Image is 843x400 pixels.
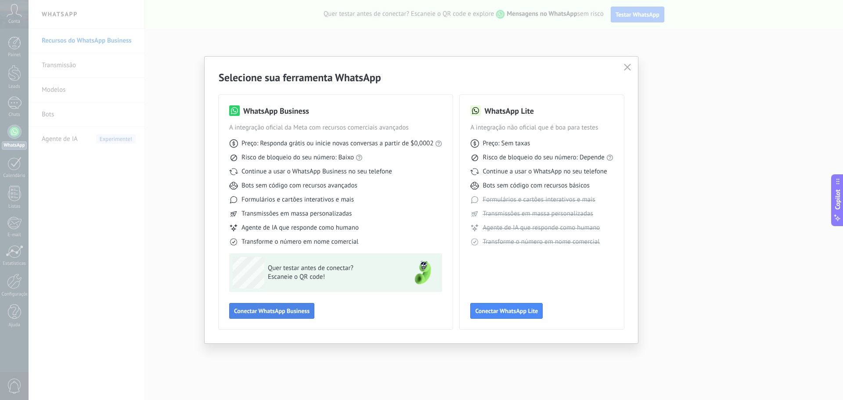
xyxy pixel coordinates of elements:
span: Formulários e cartões interativos e mais [483,195,595,204]
h3: WhatsApp Lite [484,105,533,116]
span: Conectar WhatsApp Business [234,308,310,314]
span: Risco de bloqueio do seu número: Baixo [241,153,354,162]
span: Risco de bloqueio do seu número: Depende [483,153,605,162]
span: Formulários e cartões interativos e mais [241,195,354,204]
span: Conectar WhatsApp Lite [475,308,538,314]
span: Continue a usar o WhatsApp no seu telefone [483,167,607,176]
span: Bots sem código com recursos básicos [483,181,589,190]
span: Quer testar antes de conectar? [268,264,396,273]
span: Transforme o número em nome comercial [241,238,358,246]
img: green-phone.png [407,257,439,288]
span: Preço: Responda grátis ou inicie novas conversas a partir de $0,0002 [241,139,433,148]
span: Agente de IA que responde como humano [241,223,359,232]
span: Transmissões em massa personalizadas [483,209,593,218]
span: Bots sem código com recursos avançados [241,181,357,190]
h3: WhatsApp Business [243,105,309,116]
span: Agente de IA que responde como humano [483,223,600,232]
span: Preço: Sem taxas [483,139,530,148]
button: Conectar WhatsApp Lite [470,303,543,319]
span: Escaneie o QR code! [268,273,396,281]
span: A integração não oficial que é boa para testes [470,123,613,132]
span: A integração oficial da Meta com recursos comerciais avançados [229,123,442,132]
span: Copilot [833,189,842,209]
span: Continue a usar o WhatsApp Business no seu telefone [241,167,392,176]
span: Transmissões em massa personalizadas [241,209,352,218]
button: Conectar WhatsApp Business [229,303,314,319]
h2: Selecione sua ferramenta WhatsApp [219,71,624,84]
span: Transforme o número em nome comercial [483,238,599,246]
